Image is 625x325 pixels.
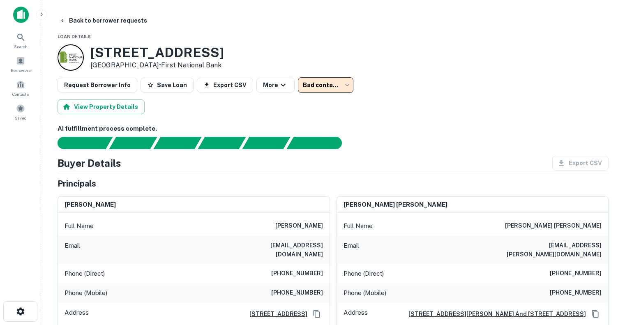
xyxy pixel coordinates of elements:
button: More [256,78,295,92]
h3: [STREET_ADDRESS] [90,45,224,60]
p: Phone (Direct) [344,269,384,279]
h5: Principals [58,177,96,190]
p: Email [65,241,80,259]
h6: [PHONE_NUMBER] [271,288,323,298]
p: Full Name [344,221,373,231]
button: Copy Address [589,308,602,320]
button: Export CSV [197,78,253,92]
div: AI fulfillment process complete. [287,137,352,149]
a: Borrowers [2,53,39,75]
h6: [PERSON_NAME] [PERSON_NAME] [505,221,602,231]
h6: [PHONE_NUMBER] [550,269,602,279]
p: Phone (Direct) [65,269,105,279]
a: [STREET_ADDRESS][PERSON_NAME] And [STREET_ADDRESS] [402,309,586,318]
span: Search [14,43,28,50]
p: Address [65,308,89,320]
div: Principals found, still searching for contact information. This may take time... [242,137,290,149]
button: Back to borrower requests [56,13,150,28]
button: Request Borrower Info [58,78,137,92]
h4: Buyer Details [58,156,121,171]
p: Address [344,308,368,320]
button: View Property Details [58,99,145,114]
h6: [PERSON_NAME] [275,221,323,231]
a: Saved [2,101,39,123]
span: Saved [15,115,27,121]
div: Principals found, AI now looking for contact information... [198,137,246,149]
div: Bad contact info [298,77,353,93]
span: Borrowers [11,67,30,74]
p: [GEOGRAPHIC_DATA] • [90,60,224,70]
p: Phone (Mobile) [344,288,386,298]
span: Loan Details [58,34,91,39]
a: Search [2,29,39,51]
h6: [EMAIL_ADDRESS][DOMAIN_NAME] [224,241,323,259]
h6: [PERSON_NAME] [65,200,116,210]
img: capitalize-icon.png [13,7,29,23]
p: Phone (Mobile) [65,288,107,298]
a: [STREET_ADDRESS] [243,309,307,318]
p: Email [344,241,359,259]
h6: [PHONE_NUMBER] [271,269,323,279]
button: Save Loan [141,78,194,92]
h6: [PHONE_NUMBER] [550,288,602,298]
a: Contacts [2,77,39,99]
h6: [EMAIL_ADDRESS][PERSON_NAME][DOMAIN_NAME] [503,241,602,259]
a: First National Bank [161,61,221,69]
button: Copy Address [311,308,323,320]
h6: [PERSON_NAME] [PERSON_NAME] [344,200,447,210]
span: Contacts [12,91,29,97]
iframe: Chat Widget [584,259,625,299]
div: Your request is received and processing... [109,137,157,149]
div: Sending borrower request to AI... [48,137,109,149]
div: Documents found, AI parsing details... [153,137,201,149]
p: Full Name [65,221,94,231]
h6: AI fulfillment process complete. [58,124,609,134]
